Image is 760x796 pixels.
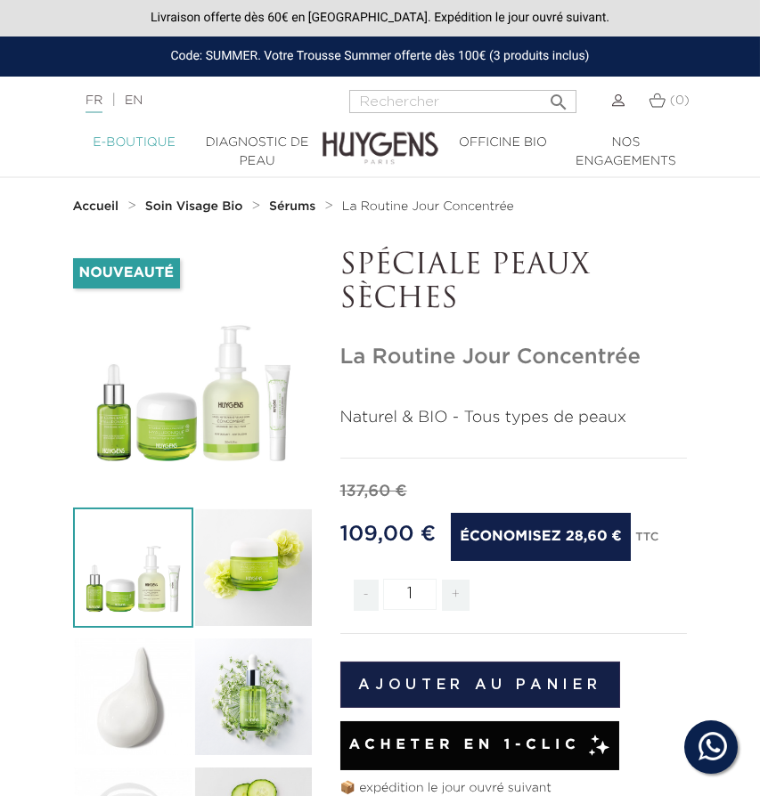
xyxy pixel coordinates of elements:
[145,199,248,214] a: Soin Visage Bio
[323,103,438,167] img: Huygens
[543,85,575,109] button: 
[73,200,119,213] strong: Accueil
[73,199,123,214] a: Accueil
[383,579,437,610] input: Quantité
[340,662,621,708] button: Ajouter au panier
[193,637,314,757] img: Le Concentré Hyaluronique
[442,580,470,611] span: +
[565,134,688,171] a: Nos engagements
[635,518,658,566] div: TTC
[269,200,315,213] strong: Sérums
[77,90,303,111] div: |
[145,200,243,213] strong: Soin Visage Bio
[340,249,688,318] p: SPÉCIALE PEAUX SÈCHES
[342,199,514,214] a: La Routine Jour Concentrée
[340,345,688,370] h1: La Routine Jour Concentrée
[354,580,379,611] span: -
[269,199,320,214] a: Sérums
[196,134,319,171] a: Diagnostic de peau
[340,483,407,500] span: 137,60 €
[548,86,569,108] i: 
[451,513,631,561] span: Économisez 28,60 €
[73,134,196,152] a: E-Boutique
[86,94,102,113] a: FR
[349,90,576,113] input: Rechercher
[670,94,690,107] span: (0)
[73,258,180,288] li: Nouveauté
[340,406,688,430] p: Naturel & BIO - Tous types de peaux
[442,134,565,152] a: Officine Bio
[340,524,437,545] span: 109,00 €
[73,508,193,628] img: Routine jour Concentrée
[125,94,143,107] a: EN
[342,200,514,213] span: La Routine Jour Concentrée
